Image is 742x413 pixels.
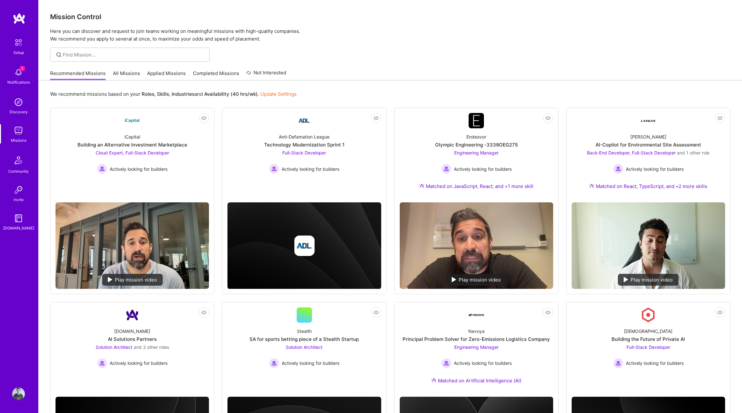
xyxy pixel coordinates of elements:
i: icon EyeClosed [374,310,379,315]
span: Engineering Manager [454,344,499,350]
input: Find Mission... [63,51,205,58]
div: Missions [11,137,26,144]
span: Actively looking for builders [282,166,339,172]
span: and 3 other roles [134,344,169,350]
span: Actively looking for builders [110,360,167,366]
b: Availability (40 hrs/wk) [204,91,258,97]
a: Company Logo[DEMOGRAPHIC_DATA]Building the Future of Private AIFull-Stack Developer Actively look... [572,307,725,392]
div: Endeavor [466,133,486,140]
img: Actively looking for builders [441,164,451,174]
img: Actively looking for builders [97,164,107,174]
img: Actively looking for builders [613,358,623,368]
span: Full-Stack Developer [627,344,670,350]
span: Actively looking for builders [454,360,512,366]
a: User Avatar [11,387,26,400]
b: Roles [142,91,154,97]
div: Play mission video [102,274,163,286]
span: Actively looking for builders [626,166,684,172]
div: [DOMAIN_NAME] [3,225,34,231]
span: 1 [20,66,25,71]
div: AI Solutions Partners [108,336,157,342]
div: Technology Modernization Sprint 1 [264,141,345,148]
p: Here you can discover and request to join teams working on meaningful missions with high-quality ... [50,27,731,43]
a: All Missions [113,70,140,80]
div: Anti-Defamation League [279,133,330,140]
img: Ateam Purple Icon [431,378,436,383]
p: We recommend missions based on your , , and . [50,91,297,97]
img: Company Logo [641,307,656,323]
img: Company logo [294,236,315,256]
img: cover [227,202,381,289]
img: User Avatar [12,387,25,400]
a: Company Logo[DOMAIN_NAME]AI Solutions PartnersSolution Architect and 3 other rolesActively lookin... [56,307,209,392]
div: Matched on JavaScript, React, and +1 more skill [419,183,533,190]
i: icon EyeClosed [545,116,551,121]
i: icon EyeClosed [717,116,723,121]
img: teamwork [12,124,25,137]
span: Solution Architect [286,344,323,350]
img: setup [12,36,25,49]
a: Company Logo[PERSON_NAME]AI-Copilot for Environmental Site AssessmentBack-End Developer, Full-Sta... [572,113,725,197]
div: Setup [13,49,24,56]
img: Actively looking for builders [269,164,279,174]
img: Ateam Purple Icon [589,183,594,188]
span: Full-Stack Developer [282,150,326,155]
a: Not Interested [246,69,286,80]
i: icon EyeClosed [201,310,206,315]
img: Actively looking for builders [441,358,451,368]
img: Company Logo [125,307,140,323]
span: Cloud Expert, Full-Stack Developer [96,150,169,155]
a: Recommended Missions [50,70,106,80]
i: icon SearchGrey [55,51,63,58]
img: Actively looking for builders [269,358,279,368]
img: No Mission [572,202,725,289]
img: Company Logo [297,113,312,128]
img: Actively looking for builders [613,164,623,174]
div: Matched on React, TypeScript, and +2 more skills [589,183,707,190]
div: Play mission video [618,274,679,286]
a: Company LogoiCapitalBuilding an Alternative Investment MarketplaceCloud Expert, Full-Stack Develo... [56,113,209,197]
img: No Mission [56,202,209,289]
img: guide book [12,212,25,225]
img: play [624,277,628,282]
span: and 1 other role [677,150,709,155]
img: bell [12,66,25,79]
img: Actively looking for builders [97,358,107,368]
i: icon EyeClosed [374,116,379,121]
h3: Mission Control [50,13,731,21]
img: Company Logo [469,314,484,316]
i: icon EyeClosed [201,116,206,121]
b: Industries [172,91,195,97]
img: logo [13,13,26,24]
div: Building the Future of Private AI [612,336,685,342]
i: icon EyeClosed [545,310,551,315]
span: Actively looking for builders [454,166,512,172]
div: iCapital [124,133,140,140]
div: Community [8,168,29,175]
span: Actively looking for builders [282,360,339,366]
img: discovery [12,96,25,109]
img: Company Logo [469,113,484,128]
span: Actively looking for builders [110,166,167,172]
img: Company Logo [641,113,656,128]
a: Company LogoNevoyaPrincipal Problem Solver for Zero-Emissions Logistics CompanyEngineering Manage... [400,307,553,392]
img: Ateam Purple Icon [419,183,424,188]
i: icon EyeClosed [717,310,723,315]
div: [DOMAIN_NAME] [114,328,150,334]
div: Building an Alternative Investment Marketplace [78,141,187,148]
a: Company LogoEndeavorOlympic Engineering -3338OEG275Engineering Manager Actively looking for build... [400,113,553,197]
span: Back-End Developer, Full-Stack Developer [587,150,676,155]
span: Solution Architect [96,344,132,350]
div: Matched on Artificial Intelligence (AI) [431,377,521,384]
img: play [452,277,456,282]
div: Principal Problem Solver for Zero-Emissions Logistics Company [403,336,550,342]
span: Actively looking for builders [626,360,684,366]
div: SA for sports betting piece of a Stealth Startup [249,336,359,342]
img: play [108,277,112,282]
img: No Mission [400,202,553,289]
a: Completed Missions [193,70,239,80]
a: Applied Missions [147,70,186,80]
div: AI-Copilot for Environmental Site Assessment [596,141,701,148]
a: Update Settings [260,91,297,97]
a: StealthSA for sports betting piece of a Stealth StartupSolution Architect Actively looking for bu... [227,307,381,392]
